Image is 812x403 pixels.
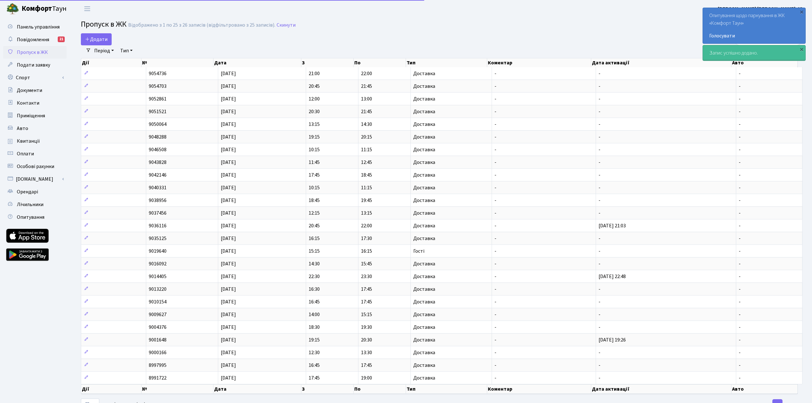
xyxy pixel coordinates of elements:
span: 17:45 [361,286,372,293]
span: Додати [85,36,108,43]
span: [DATE] [221,260,236,267]
span: - [739,133,741,140]
span: 22:30 [309,273,320,280]
span: - [599,95,600,102]
span: Доставка [413,350,435,355]
span: [DATE] [221,70,236,77]
span: Опитування [17,214,44,221]
span: 12:00 [309,95,320,102]
a: Оплати [3,147,67,160]
span: - [739,298,741,305]
span: - [739,70,741,77]
span: - [494,349,496,356]
span: 9035125 [149,235,167,242]
th: Дії [81,384,141,394]
span: [DATE] 19:26 [599,336,626,343]
span: - [599,159,600,166]
span: 20:30 [361,336,372,343]
span: - [739,374,741,381]
th: Тип [406,58,488,67]
span: 9009627 [149,311,167,318]
span: 9037456 [149,210,167,217]
span: Пропуск в ЖК [81,19,127,30]
span: 12:45 [361,159,372,166]
span: 19:15 [309,336,320,343]
span: 10:15 [309,184,320,191]
span: - [599,298,600,305]
div: Запис успішно додано. [703,45,805,61]
span: - [739,273,741,280]
a: Пропуск в ЖК [3,46,67,59]
span: 18:45 [309,197,320,204]
span: 9054736 [149,70,167,77]
b: Комфорт [22,3,52,14]
span: - [739,146,741,153]
span: - [739,260,741,267]
span: Панель управління [17,23,60,30]
span: 14:30 [309,260,320,267]
span: Квитанції [17,138,40,145]
span: - [494,210,496,217]
span: 17:45 [361,298,372,305]
span: - [739,197,741,204]
span: 9036116 [149,222,167,229]
a: [PERSON_NAME] [PERSON_NAME]. Ю. [718,5,804,13]
th: З [301,58,354,67]
a: Голосувати [709,32,799,40]
span: - [494,133,496,140]
div: Опитування щодо паркування в ЖК «Комфорт Таун» [703,8,805,43]
span: 9048288 [149,133,167,140]
span: Оплати [17,150,34,157]
button: Переключити навігацію [79,3,95,14]
span: [DATE] [221,210,236,217]
span: - [599,260,600,267]
span: 18:45 [361,172,372,179]
span: 9050064 [149,121,167,128]
th: По [354,58,406,67]
span: 14:30 [361,121,372,128]
span: - [739,222,741,229]
span: [DATE] [221,374,236,381]
span: Доставка [413,109,435,114]
span: - [739,210,741,217]
span: [DATE] [221,159,236,166]
span: [DATE] [221,83,236,90]
span: 22:00 [361,70,372,77]
span: [DATE] [221,121,236,128]
span: - [599,146,600,153]
span: [DATE] [221,286,236,293]
span: 14:00 [309,311,320,318]
th: Дата [213,58,301,67]
span: - [739,95,741,102]
span: Доставка [413,185,435,190]
a: Особові рахунки [3,160,67,173]
span: - [494,374,496,381]
span: 9004376 [149,324,167,331]
span: - [599,210,600,217]
span: - [739,184,741,191]
th: По [354,384,406,394]
span: - [739,108,741,115]
span: 11:15 [361,184,372,191]
span: Орендарі [17,188,38,195]
span: - [494,311,496,318]
span: - [739,324,741,331]
span: - [494,121,496,128]
span: - [739,362,741,369]
a: Опитування [3,211,67,224]
span: - [599,133,600,140]
span: 19:45 [361,197,372,204]
span: Доставка [413,172,435,178]
a: Тип [118,45,135,56]
span: [DATE] [221,146,236,153]
span: - [599,311,600,318]
span: - [739,311,741,318]
span: Доставка [413,375,435,380]
span: 23:30 [361,273,372,280]
span: [DATE] [221,95,236,102]
span: - [599,184,600,191]
a: Період [92,45,116,56]
span: - [739,159,741,166]
th: Коментар [487,58,591,67]
span: - [599,248,600,255]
